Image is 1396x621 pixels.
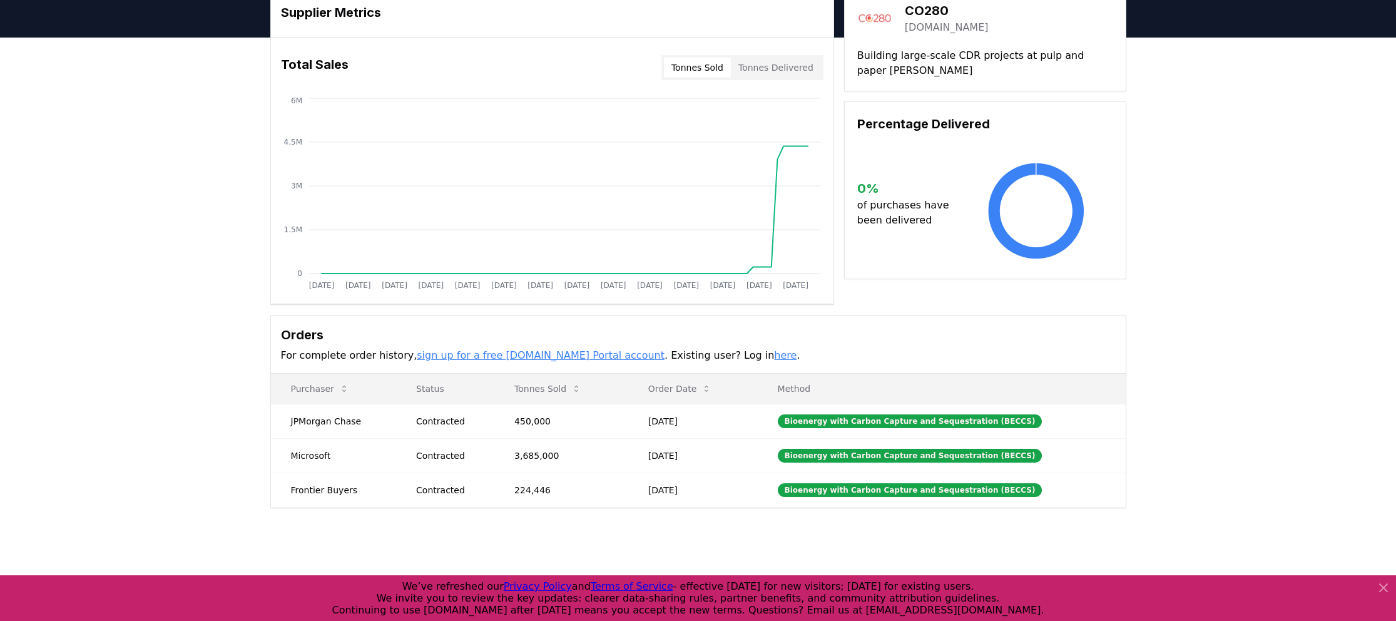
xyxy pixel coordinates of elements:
tspan: [DATE] [783,281,808,290]
tspan: [DATE] [382,281,407,290]
tspan: 3M [291,182,302,190]
div: Contracted [416,449,484,462]
button: Tonnes Sold [664,58,731,78]
td: [DATE] [628,473,758,507]
h3: 0 % [857,179,959,198]
div: Contracted [416,484,484,496]
tspan: [DATE] [673,281,699,290]
h3: Supplier Metrics [281,3,823,22]
tspan: [DATE] [454,281,480,290]
h3: Orders [281,326,1116,344]
p: of purchases have been delivered [857,198,959,228]
tspan: [DATE] [308,281,334,290]
a: here [774,349,797,361]
div: Contracted [416,415,484,428]
button: Tonnes Delivered [731,58,821,78]
div: Bioenergy with Carbon Capture and Sequestration (BECCS) [778,483,1042,497]
tspan: 0 [297,269,302,278]
tspan: [DATE] [746,281,772,290]
tspan: [DATE] [637,281,663,290]
h3: Total Sales [281,55,349,80]
tspan: 1.5M [283,225,302,234]
div: Bioenergy with Carbon Capture and Sequestration (BECCS) [778,414,1042,428]
tspan: 6M [291,96,302,105]
td: JPMorgan Chase [271,404,397,438]
h3: Percentage Delivered [857,115,1113,133]
p: Status [406,382,484,395]
tspan: [DATE] [418,281,444,290]
button: Order Date [638,376,722,401]
tspan: [DATE] [491,281,517,290]
p: Method [768,382,1116,395]
button: Tonnes Sold [504,376,591,401]
td: 3,685,000 [494,438,628,473]
td: Frontier Buyers [271,473,397,507]
td: [DATE] [628,404,758,438]
button: Purchaser [281,376,359,401]
td: 450,000 [494,404,628,438]
p: For complete order history, . Existing user? Log in . [281,348,1116,363]
tspan: [DATE] [600,281,626,290]
a: [DOMAIN_NAME] [905,20,989,35]
tspan: [DATE] [564,281,589,290]
td: 224,446 [494,473,628,507]
tspan: [DATE] [527,281,553,290]
tspan: 4.5M [283,138,302,146]
div: Bioenergy with Carbon Capture and Sequestration (BECCS) [778,449,1042,463]
tspan: [DATE] [345,281,370,290]
h3: CO280 [905,1,989,20]
tspan: [DATE] [710,281,735,290]
a: sign up for a free [DOMAIN_NAME] Portal account [417,349,665,361]
td: Microsoft [271,438,397,473]
td: [DATE] [628,438,758,473]
img: CO280-logo [857,1,892,36]
p: Building large-scale CDR projects at pulp and paper [PERSON_NAME] [857,48,1113,78]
